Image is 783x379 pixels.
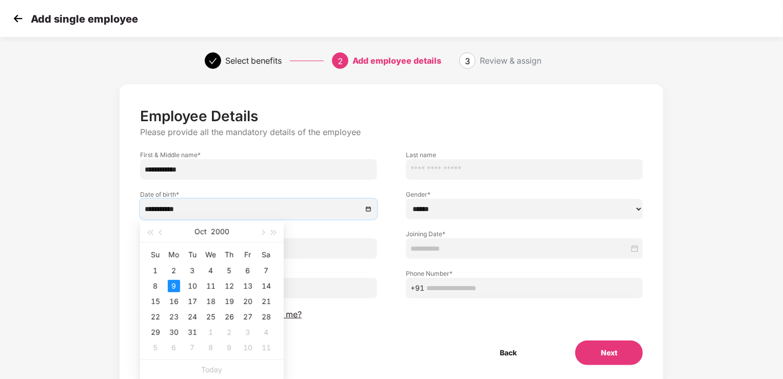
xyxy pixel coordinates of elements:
[223,264,236,277] div: 5
[146,325,165,340] td: 2000-10-29
[186,326,199,338] div: 31
[223,311,236,323] div: 26
[183,294,202,309] td: 2000-10-17
[146,294,165,309] td: 2000-10-15
[242,264,254,277] div: 6
[194,221,207,242] button: Oct
[168,342,180,354] div: 6
[202,365,223,374] a: Today
[168,311,180,323] div: 23
[168,280,180,292] div: 9
[575,340,643,365] button: Next
[406,230,643,238] label: Joining Date
[205,280,217,292] div: 11
[183,263,202,278] td: 2000-10-03
[202,294,220,309] td: 2000-10-18
[149,326,162,338] div: 29
[257,263,276,278] td: 2000-10-07
[242,311,254,323] div: 27
[140,107,643,125] p: Employee Details
[257,278,276,294] td: 2000-10-14
[186,264,199,277] div: 3
[140,150,377,159] label: First & Middle name
[149,280,162,292] div: 8
[149,295,162,308] div: 15
[202,247,220,263] th: We
[220,325,239,340] td: 2000-11-02
[223,342,236,354] div: 9
[202,263,220,278] td: 2000-10-04
[209,57,217,65] span: check
[239,247,257,263] th: Fr
[183,340,202,355] td: 2000-11-07
[260,280,272,292] div: 14
[183,278,202,294] td: 2000-10-10
[10,11,26,26] img: svg+xml;base64,PHN2ZyB4bWxucz0iaHR0cDovL3d3dy53My5vcmcvMjAwMC9zdmciIHdpZHRoPSIzMCIgaGVpZ2h0PSIzMC...
[474,340,542,365] button: Back
[186,295,199,308] div: 17
[168,295,180,308] div: 16
[406,269,643,278] label: Phone Number
[165,278,183,294] td: 2000-10-09
[146,263,165,278] td: 2000-10-01
[202,325,220,340] td: 2000-11-01
[165,247,183,263] th: Mo
[149,264,162,277] div: 1
[406,190,643,199] label: Gender
[165,309,183,325] td: 2000-10-23
[239,340,257,355] td: 2000-11-10
[242,280,254,292] div: 13
[149,342,162,354] div: 5
[410,282,424,294] span: +91
[220,294,239,309] td: 2000-10-19
[186,311,199,323] div: 24
[223,295,236,308] div: 19
[257,247,276,263] th: Sa
[205,326,217,338] div: 1
[353,52,441,69] div: Add employee details
[257,294,276,309] td: 2000-10-21
[260,264,272,277] div: 7
[242,295,254,308] div: 20
[165,340,183,355] td: 2000-11-06
[165,325,183,340] td: 2000-10-30
[480,52,541,69] div: Review & assign
[202,309,220,325] td: 2000-10-25
[146,340,165,355] td: 2000-11-05
[202,340,220,355] td: 2000-11-08
[257,309,276,325] td: 2000-10-28
[257,325,276,340] td: 2000-11-04
[260,311,272,323] div: 28
[146,309,165,325] td: 2000-10-22
[31,13,138,25] p: Add single employee
[186,342,199,354] div: 7
[220,309,239,325] td: 2000-10-26
[406,150,643,159] label: Last name
[260,342,272,354] div: 11
[220,263,239,278] td: 2000-10-05
[239,309,257,325] td: 2000-10-27
[140,127,643,138] p: Please provide all the mandatory details of the employee
[260,295,272,308] div: 21
[239,263,257,278] td: 2000-10-06
[220,278,239,294] td: 2000-10-12
[338,56,343,66] span: 2
[183,325,202,340] td: 2000-10-31
[205,342,217,354] div: 8
[223,280,236,292] div: 12
[239,325,257,340] td: 2000-11-03
[168,326,180,338] div: 30
[242,342,254,354] div: 10
[205,264,217,277] div: 4
[220,340,239,355] td: 2000-11-09
[202,278,220,294] td: 2000-10-11
[165,294,183,309] td: 2000-10-16
[257,340,276,355] td: 2000-11-11
[165,263,183,278] td: 2000-10-02
[465,56,470,66] span: 3
[239,294,257,309] td: 2000-10-20
[225,52,282,69] div: Select benefits
[168,264,180,277] div: 2
[260,326,272,338] div: 4
[146,247,165,263] th: Su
